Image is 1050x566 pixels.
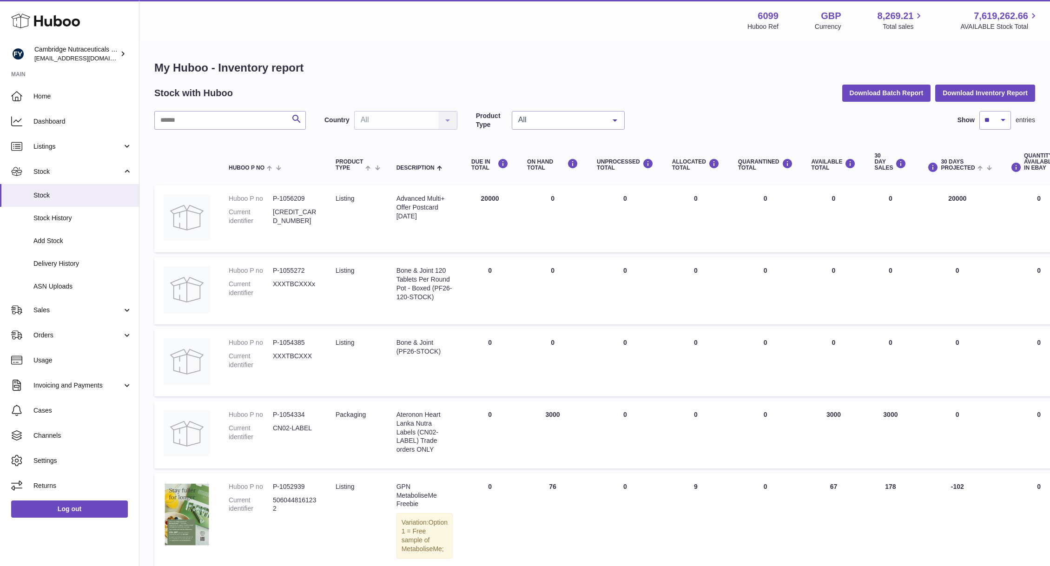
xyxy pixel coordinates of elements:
dd: CN02-LABEL [273,424,317,441]
span: Stock History [33,214,132,223]
span: Stock [33,191,132,200]
div: 30 DAY SALES [874,153,906,171]
td: 0 [462,329,518,396]
span: Stock [33,167,122,176]
td: 0 [588,257,663,324]
td: 0 [663,185,729,252]
dd: P-1055272 [273,266,317,275]
td: 0 [518,329,588,396]
dt: Current identifier [229,496,273,513]
label: Product Type [476,112,507,129]
span: 0 [764,411,767,418]
span: 0 [764,267,767,274]
td: 0 [518,185,588,252]
span: Returns [33,481,132,490]
span: entries [1016,116,1035,125]
dt: Current identifier [229,280,273,297]
td: 0 [462,257,518,324]
span: 0 [764,339,767,346]
div: Variation: [396,513,453,559]
div: UNPROCESSED Total [597,158,654,171]
span: listing [336,483,354,490]
img: product image [164,194,210,241]
dd: [CREDIT_CARD_NUMBER] [273,208,317,225]
td: 0 [663,257,729,324]
td: 0 [916,329,999,396]
span: 30 DAYS PROJECTED [941,159,975,171]
span: listing [336,267,354,274]
td: 0 [865,329,916,396]
td: 0 [865,257,916,324]
span: Dashboard [33,117,132,126]
td: 0 [802,257,865,324]
td: 0 [916,257,999,324]
span: 0 [764,483,767,490]
span: Delivery History [33,259,132,268]
div: Ateronon Heart Lanka Nutra Labels (CN02-LABEL) Trade orders ONLY [396,410,453,454]
td: 0 [588,401,663,468]
img: product image [164,266,210,313]
td: 3000 [865,401,916,468]
dt: Huboo P no [229,266,273,275]
span: ASN Uploads [33,282,132,291]
span: 0 [764,195,767,202]
td: 0 [588,329,663,396]
span: 7,619,262.66 [974,10,1028,22]
dd: XXXTBCXXXx [273,280,317,297]
span: Sales [33,306,122,315]
div: Bone & Joint (PF26-STOCK) [396,338,453,356]
h1: My Huboo - Inventory report [154,60,1035,75]
span: Total sales [883,22,924,31]
td: 0 [802,185,865,252]
td: 3000 [802,401,865,468]
label: Show [958,116,975,125]
span: Home [33,92,132,101]
button: Download Inventory Report [935,85,1035,101]
span: packaging [336,411,366,418]
button: Download Batch Report [842,85,931,101]
label: Country [324,116,350,125]
div: Currency [815,22,841,31]
td: 20000 [462,185,518,252]
td: 0 [588,185,663,252]
td: 3000 [518,401,588,468]
dd: XXXTBCXXX [273,352,317,369]
span: Invoicing and Payments [33,381,122,390]
span: 8,269.21 [878,10,914,22]
span: Channels [33,431,132,440]
h2: Stock with Huboo [154,87,233,99]
td: 0 [802,329,865,396]
span: [EMAIL_ADDRESS][DOMAIN_NAME] [34,54,137,62]
dt: Huboo P no [229,194,273,203]
dd: P-1056209 [273,194,317,203]
span: Settings [33,456,132,465]
span: Listings [33,142,122,151]
dt: Current identifier [229,352,273,369]
img: product image [164,482,210,546]
span: Huboo P no [229,165,264,171]
div: AVAILABLE Total [812,158,856,171]
dt: Current identifier [229,208,273,225]
img: product image [164,410,210,457]
span: Description [396,165,435,171]
span: Orders [33,331,122,340]
div: ON HAND Total [527,158,578,171]
td: 0 [663,329,729,396]
dd: P-1052939 [273,482,317,491]
div: Bone & Joint 120 Tablets Per Round Pot - Boxed (PF26-120-STOCK) [396,266,453,302]
td: 20000 [916,185,999,252]
span: listing [336,339,354,346]
div: Huboo Ref [747,22,779,31]
dt: Huboo P no [229,482,273,491]
span: AVAILABLE Stock Total [960,22,1039,31]
a: 7,619,262.66 AVAILABLE Stock Total [960,10,1039,31]
span: Cases [33,406,132,415]
dd: 5060448161232 [273,496,317,513]
div: Advanced Multi+ Offer Postcard [DATE] [396,194,453,221]
dt: Current identifier [229,424,273,441]
img: huboo@camnutra.com [11,47,25,61]
span: Add Stock [33,237,132,245]
a: Log out [11,500,128,517]
div: Cambridge Nutraceuticals Ltd [34,45,118,63]
img: product image [164,338,210,385]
